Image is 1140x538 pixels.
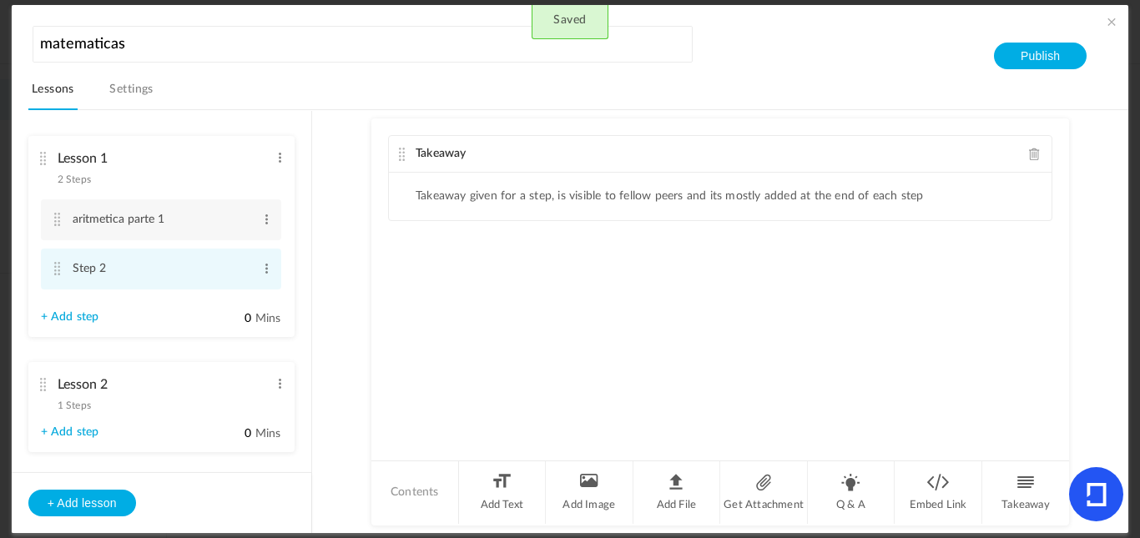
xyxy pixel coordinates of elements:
li: Get Attachment [720,461,808,524]
input: Mins [210,311,252,327]
li: Q & A [808,461,895,524]
span: Mins [255,313,281,324]
li: Add Image [546,461,633,524]
span: Mins [255,428,281,440]
li: Contents [371,461,459,524]
button: Publish [994,43,1087,69]
li: Embed Link [895,461,982,524]
li: Add Text [459,461,547,524]
li: Takeaway given for a step, is visible to fellow peers and its mostly added at the end of each step [416,189,924,204]
li: Add File [633,461,721,524]
span: Takeaway [416,148,467,159]
li: Takeaway [982,461,1069,524]
input: Mins [210,426,252,442]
